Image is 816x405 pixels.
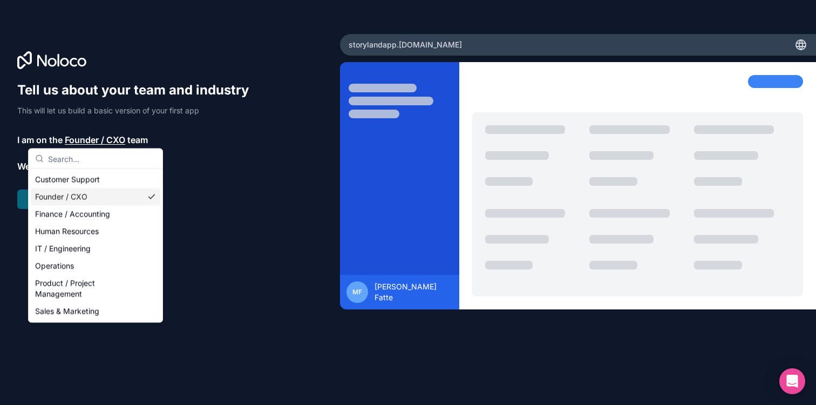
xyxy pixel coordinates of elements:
[31,275,160,303] div: Product / Project Management
[31,303,160,320] div: Sales & Marketing
[31,258,160,275] div: Operations
[31,223,160,240] div: Human Resources
[31,206,160,223] div: Finance / Accounting
[48,149,156,168] input: Search...
[17,160,66,173] span: We’re in the
[352,288,362,296] span: MF
[29,169,162,322] div: Suggestions
[17,105,259,116] p: This will let us build a basic version of your first app
[127,133,148,146] span: team
[31,171,160,188] div: Customer Support
[375,281,453,303] span: [PERSON_NAME] Fatte
[65,133,125,146] span: Founder / CXO
[349,39,462,50] span: storylandapp .[DOMAIN_NAME]
[31,188,160,206] div: Founder / CXO
[17,82,259,99] h1: Tell us about your team and industry
[779,368,805,394] div: Open Intercom Messenger
[17,133,63,146] span: I am on the
[31,240,160,258] div: IT / Engineering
